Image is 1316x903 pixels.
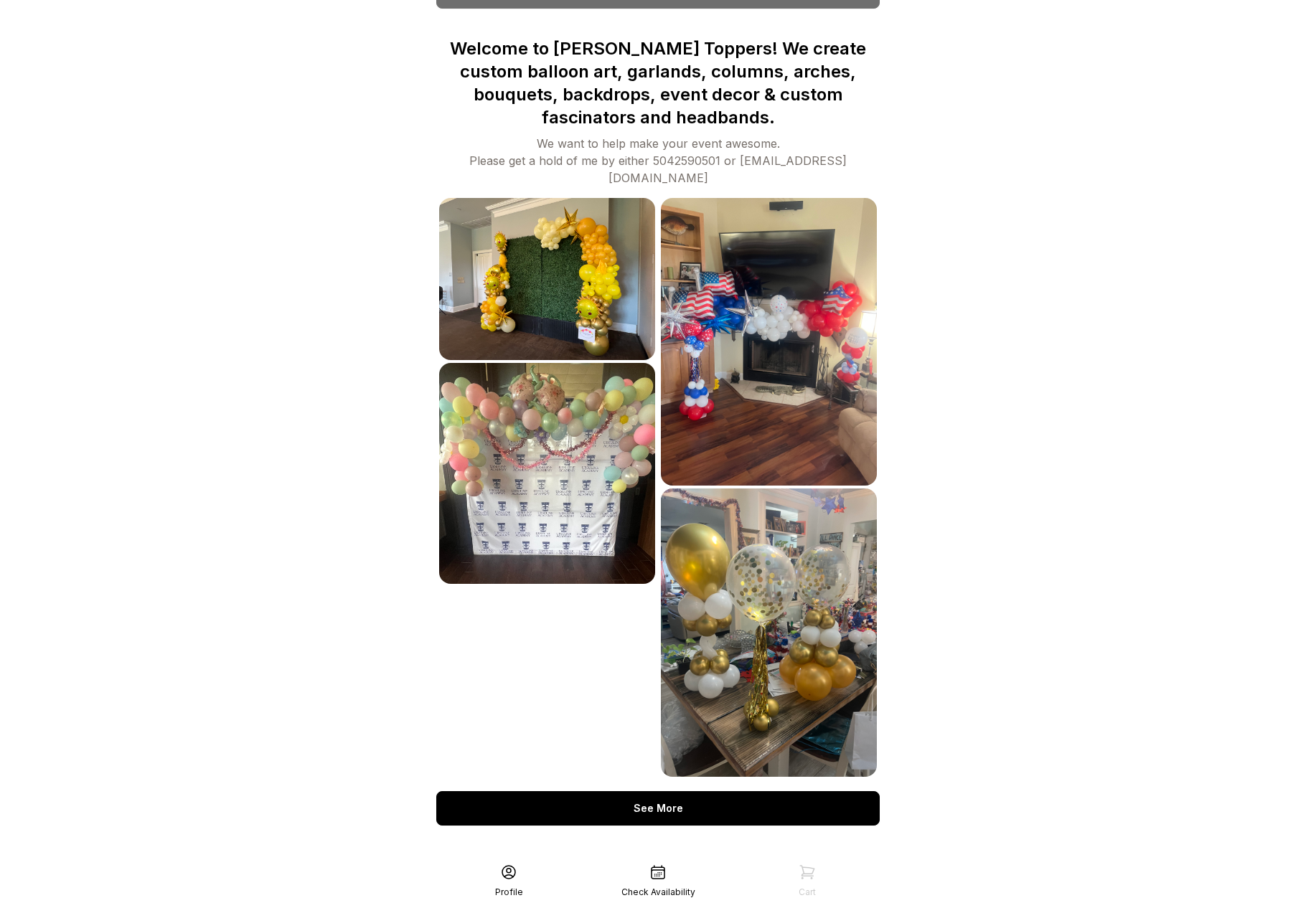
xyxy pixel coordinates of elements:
div: Profile [495,887,523,898]
div: We want to help make your event awesome. Please get a hold of me by either 5042590501 or [EMAIL_A... [436,135,880,186]
p: Welcome to [PERSON_NAME] Toppers! We create custom balloon art, garlands, columns, arches, bouque... [436,37,880,129]
div: Cart [799,887,816,898]
div: Check Availability [621,887,695,898]
div: See More [436,791,880,826]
